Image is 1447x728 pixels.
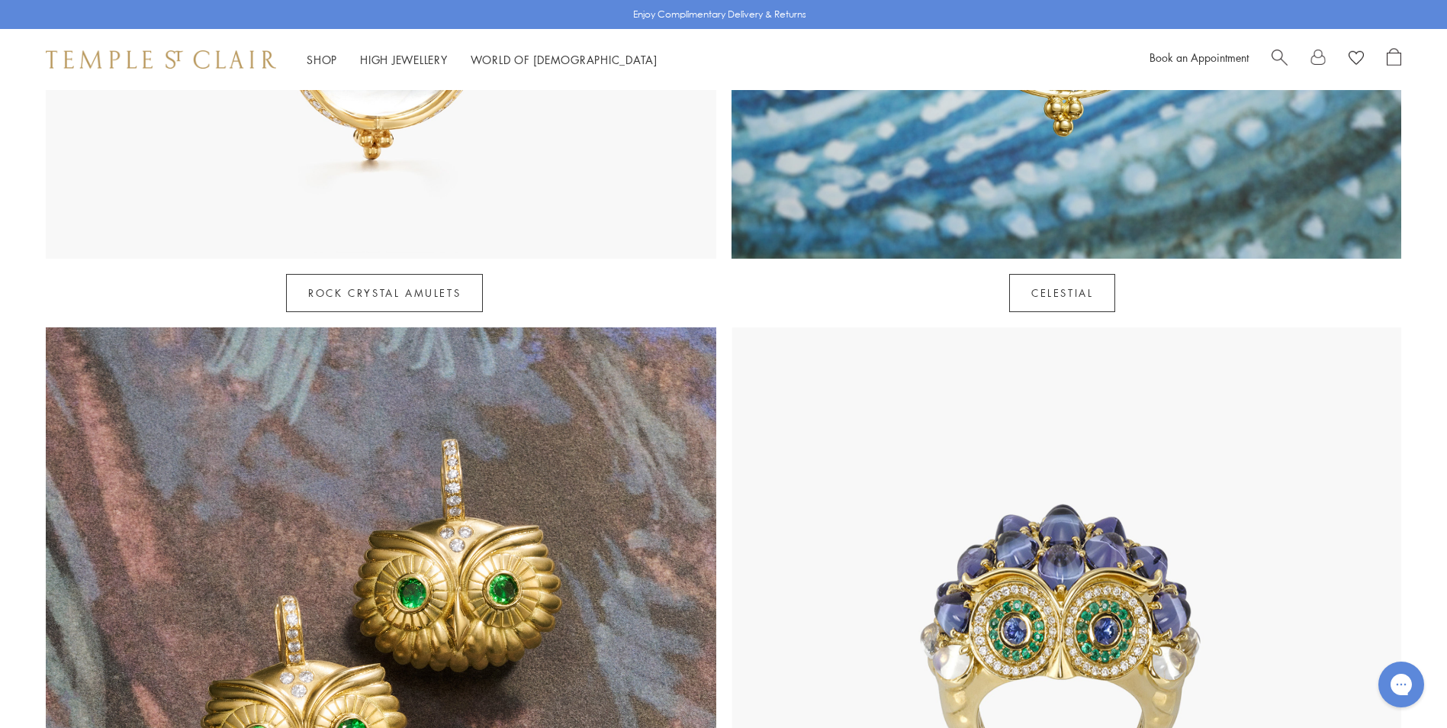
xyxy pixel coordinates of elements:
iframe: Gorgias live chat messenger [1371,656,1432,713]
a: Book an Appointment [1150,50,1249,65]
p: Enjoy Complimentary Delivery & Returns [633,7,806,22]
a: ShopShop [307,52,337,67]
a: View Wishlist [1349,48,1364,71]
a: World of [DEMOGRAPHIC_DATA]World of [DEMOGRAPHIC_DATA] [471,52,658,67]
nav: Main navigation [307,50,658,69]
img: Temple St. Clair [46,50,276,69]
a: Search [1272,48,1288,71]
a: Rock Crystal Amulets [286,274,483,312]
a: Open Shopping Bag [1387,48,1401,71]
a: High JewelleryHigh Jewellery [360,52,448,67]
a: Celestial [1009,274,1115,312]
